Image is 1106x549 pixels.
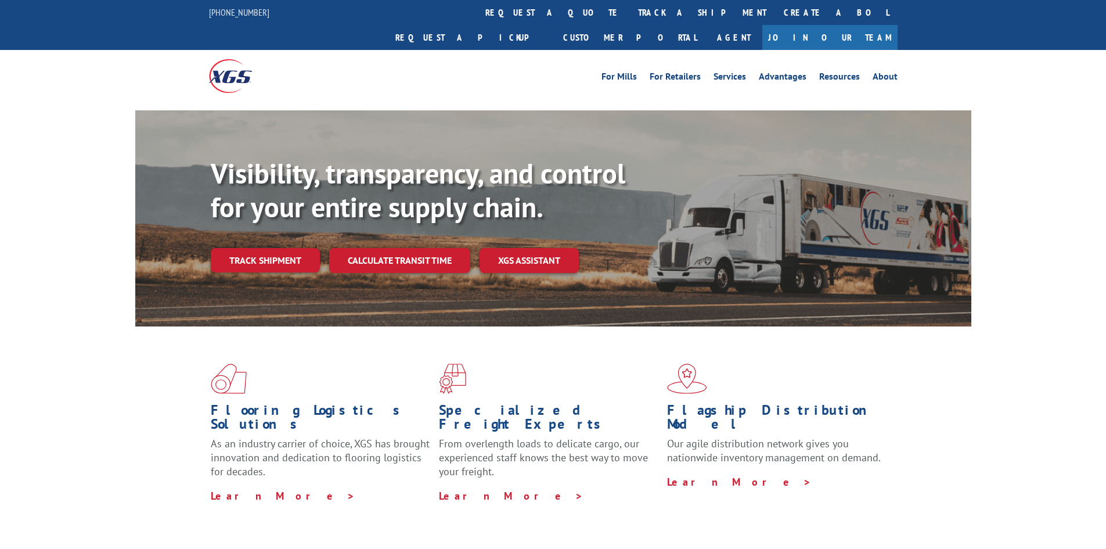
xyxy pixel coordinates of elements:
a: XGS ASSISTANT [480,248,579,273]
img: xgs-icon-focused-on-flooring-red [439,364,466,394]
a: For Retailers [650,72,701,85]
img: xgs-icon-total-supply-chain-intelligence-red [211,364,247,394]
a: Track shipment [211,248,320,272]
p: From overlength loads to delicate cargo, our experienced staff knows the best way to move your fr... [439,437,658,489]
a: Customer Portal [554,25,705,50]
b: Visibility, transparency, and control for your entire supply chain. [211,155,625,225]
a: For Mills [601,72,637,85]
a: Learn More > [439,489,583,503]
a: Learn More > [211,489,355,503]
h1: Specialized Freight Experts [439,403,658,437]
a: About [873,72,898,85]
span: As an industry carrier of choice, XGS has brought innovation and dedication to flooring logistics... [211,437,430,478]
a: Learn More > [667,475,812,489]
h1: Flagship Distribution Model [667,403,887,437]
a: [PHONE_NUMBER] [209,6,269,18]
h1: Flooring Logistics Solutions [211,403,430,437]
a: Request a pickup [387,25,554,50]
a: Agent [705,25,762,50]
img: xgs-icon-flagship-distribution-model-red [667,364,707,394]
a: Join Our Team [762,25,898,50]
a: Resources [819,72,860,85]
a: Services [714,72,746,85]
a: Calculate transit time [329,248,470,273]
span: Our agile distribution network gives you nationwide inventory management on demand. [667,437,881,464]
a: Advantages [759,72,806,85]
